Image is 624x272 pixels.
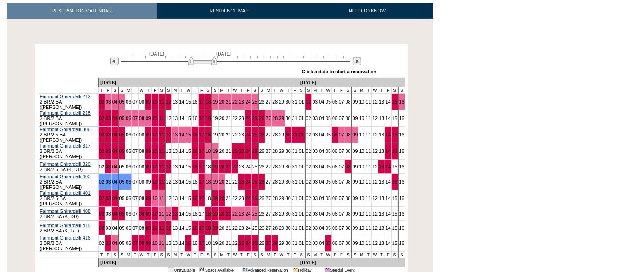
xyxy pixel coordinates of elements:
[286,132,291,137] a: 30
[252,99,258,104] a: 25
[126,148,131,154] a: 06
[272,116,278,121] a: 28
[159,132,164,137] a: 11
[252,132,258,137] a: 25
[139,132,144,137] a: 08
[172,99,178,104] a: 13
[40,110,91,116] a: Fairmont Ghirardelli 218
[119,179,125,184] a: 05
[146,132,151,137] a: 09
[272,148,278,154] a: 28
[326,99,331,104] a: 05
[106,196,111,201] a: 03
[226,116,231,121] a: 21
[366,179,371,184] a: 11
[246,132,251,137] a: 24
[346,132,351,137] a: 08
[366,99,371,104] a: 11
[353,132,358,137] a: 09
[199,164,204,169] a: 17
[40,127,91,132] a: Fairmont Ghirardelli 306
[359,132,364,137] a: 10
[226,148,231,154] a: 21
[372,99,378,104] a: 12
[119,116,125,121] a: 05
[359,179,364,184] a: 10
[126,196,131,201] a: 06
[159,179,164,184] a: 11
[339,164,344,169] a: 07
[139,179,144,184] a: 08
[159,196,164,201] a: 11
[339,132,344,137] a: 07
[146,196,151,201] a: 09
[166,164,171,169] a: 12
[292,116,298,121] a: 31
[172,148,178,154] a: 13
[353,179,358,184] a: 09
[399,132,405,137] a: 16
[279,164,284,169] a: 29
[286,164,291,169] a: 30
[119,132,125,137] a: 05
[319,99,324,104] a: 04
[386,179,391,184] a: 14
[110,57,119,65] img: Previous
[299,132,304,137] a: 01
[186,99,191,104] a: 15
[386,132,391,137] a: 14
[199,148,204,154] a: 17
[292,148,298,154] a: 31
[339,179,344,184] a: 07
[326,132,331,137] a: 05
[246,116,251,121] a: 24
[119,196,125,201] a: 05
[259,179,265,184] a: 26
[226,164,231,169] a: 21
[132,116,138,121] a: 07
[312,116,318,121] a: 03
[372,148,378,154] a: 12
[172,196,178,201] a: 13
[40,161,91,167] a: Fairmont Ghirardelli 326
[119,99,125,104] a: 05
[132,99,138,104] a: 07
[172,132,178,137] a: 13
[106,164,111,169] a: 03
[186,148,191,154] a: 15
[246,99,251,104] a: 24
[239,99,244,104] a: 23
[239,116,244,121] a: 23
[286,99,291,104] a: 30
[106,179,111,184] a: 03
[306,179,311,184] a: 02
[232,132,238,137] a: 22
[166,132,171,137] a: 12
[286,179,291,184] a: 30
[379,179,384,184] a: 13
[252,148,258,154] a: 25
[206,148,211,154] a: 18
[332,148,338,154] a: 06
[146,179,151,184] a: 09
[379,116,384,121] a: 13
[386,116,391,121] a: 14
[299,148,304,154] a: 01
[359,148,364,154] a: 10
[399,164,405,169] a: 16
[366,164,371,169] a: 11
[132,179,138,184] a: 07
[226,132,231,137] a: 21
[206,179,211,184] a: 18
[272,99,278,104] a: 28
[132,148,138,154] a: 07
[239,148,244,154] a: 23
[159,116,164,121] a: 11
[372,164,378,169] a: 12
[379,148,384,154] a: 13
[112,196,118,201] a: 04
[219,116,224,121] a: 20
[339,148,344,154] a: 07
[392,116,397,121] a: 15
[232,164,238,169] a: 22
